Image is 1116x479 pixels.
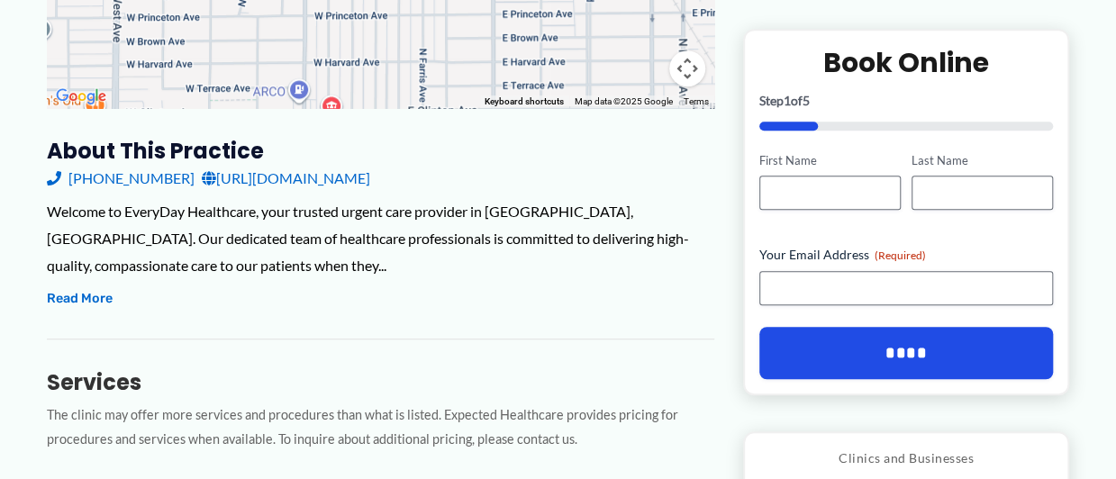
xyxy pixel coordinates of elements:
p: Clinics and Businesses [758,447,1055,471]
button: Read More [47,288,113,310]
a: [URL][DOMAIN_NAME] [202,165,370,192]
span: 5 [803,93,810,108]
div: Welcome to EveryDay Healthcare, your trusted urgent care provider in [GEOGRAPHIC_DATA], [GEOGRAPH... [47,198,714,278]
h2: Book Online [759,45,1054,80]
img: Google [51,85,111,108]
h3: Services [47,368,714,396]
label: Last Name [912,152,1053,169]
h3: About this practice [47,137,714,165]
a: Terms (opens in new tab) [684,96,709,106]
button: Keyboard shortcuts [485,95,564,108]
p: Step of [759,95,1054,107]
button: Map camera controls [669,50,705,86]
span: (Required) [875,249,926,263]
a: Open this area in Google Maps (opens a new window) [51,85,111,108]
span: Map data ©2025 Google [575,96,673,106]
p: The clinic may offer more services and procedures than what is listed. Expected Healthcare provid... [47,403,714,452]
label: Your Email Address [759,247,1054,265]
span: 1 [784,93,791,108]
a: [PHONE_NUMBER] [47,165,195,192]
label: First Name [759,152,901,169]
